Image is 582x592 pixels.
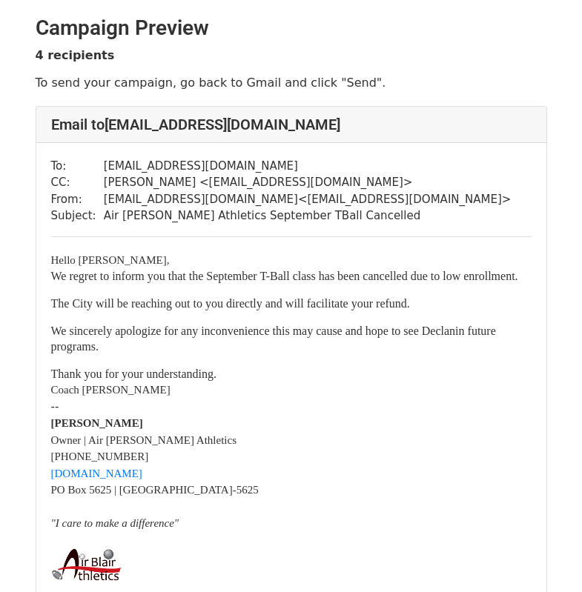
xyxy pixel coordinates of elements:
font: Thank you for your understanding. [51,367,217,380]
span: -- [51,400,59,413]
td: CC: [51,174,104,191]
a: [DOMAIN_NAME] [51,468,142,479]
font: Hello [PERSON_NAME], [51,254,170,266]
td: To: [51,158,104,175]
td: Subject: [51,207,104,225]
font: Owner | Air [PERSON_NAME] Athletics [PHONE_NUMBER] [51,417,237,479]
h4: Email to [EMAIL_ADDRESS][DOMAIN_NAME] [51,116,532,133]
h2: Campaign Preview [36,16,547,41]
strong: 4 recipients [36,48,115,62]
b: [PERSON_NAME] [51,417,143,429]
p: To send your campaign, go back to Gmail and click "Send". [36,75,547,90]
font: We regret to inform you that the September T-Ball class has been cancelled due to low enrollment. [51,270,518,282]
td: Air [PERSON_NAME] Athletics September TBall Cancelled [104,207,512,225]
td: [PERSON_NAME] < [EMAIL_ADDRESS][DOMAIN_NAME] > [104,174,512,191]
td: From: [51,191,104,208]
td: [EMAIL_ADDRESS][DOMAIN_NAME] < [EMAIL_ADDRESS][DOMAIN_NAME] > [104,191,512,208]
font: PO Box 5625 | [GEOGRAPHIC_DATA]-5625 [51,484,259,496]
font: We sincerely apologize for any inconvenience this may cause and hope to see Declanin future progr... [51,325,496,353]
td: [EMAIL_ADDRESS][DOMAIN_NAME] [104,158,512,175]
font: Coach [PERSON_NAME] [51,384,171,396]
font: The City will be reaching out to you directly and will facilitate your refund. [51,297,410,310]
font: "I care to make a difference" [51,517,179,529]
